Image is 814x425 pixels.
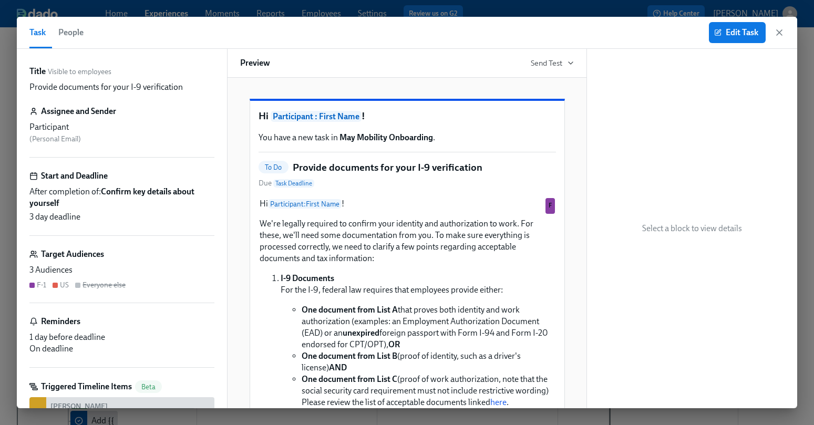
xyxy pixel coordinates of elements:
[339,132,433,142] strong: May Mobility Onboarding
[41,248,104,260] h6: Target Audiences
[293,161,482,174] h5: Provide documents for your I-9 verification
[29,121,214,133] div: Participant
[83,280,126,290] div: Everyone else
[41,106,116,117] h6: Assignee and Sender
[240,57,270,69] h6: Preview
[273,179,314,188] span: Task Deadline
[259,132,556,143] p: You have a new task in .
[545,198,555,214] div: Used by F-1 audience
[41,170,108,182] h6: Start and Deadline
[29,25,46,40] span: Task
[29,81,183,93] p: Provide documents for your I-9 verification
[50,402,108,411] strong: [PERSON_NAME]
[29,66,46,77] label: Title
[259,178,314,189] span: Due
[29,331,214,343] div: 1 day before deadline
[29,186,214,209] span: After completion of:
[29,211,80,223] span: 3 day deadline
[29,343,214,355] div: On deadline
[58,25,84,40] span: People
[37,280,46,290] div: F-1
[60,280,69,290] div: US
[29,264,214,276] div: 3 Audiences
[48,67,111,77] span: Visible to employees
[29,134,81,143] span: ( Personal Email )
[29,186,194,208] strong: Confirm key details about yourself
[259,163,288,171] span: To Do
[271,111,362,122] span: Participant : First Name
[587,49,797,408] div: Select a block to view details
[135,383,162,391] span: Beta
[716,27,758,38] span: Edit Task
[709,22,766,43] button: Edit Task
[41,381,132,392] h6: Triggered Timeline Items
[41,316,80,327] h6: Reminders
[259,109,556,123] h1: Hi !
[531,58,574,68] button: Send Test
